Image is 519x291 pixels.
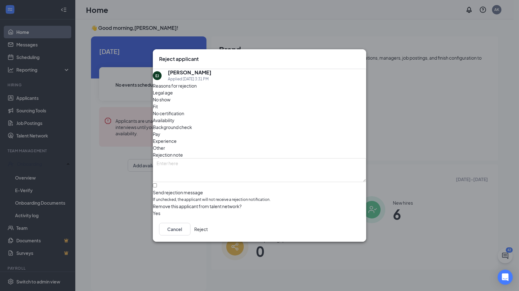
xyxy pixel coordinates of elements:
[153,110,184,117] span: No certification
[153,83,197,89] span: Reasons for rejection
[153,152,183,158] span: Rejection note
[155,73,159,78] div: EJ
[153,131,160,137] span: Pay
[498,270,513,285] div: Open Intercom Messenger
[168,76,211,82] div: Applied [DATE] 3:31 PM
[153,144,165,151] span: Other
[153,203,242,209] span: Remove this applicant from talent network?
[153,117,174,124] span: Availability
[153,183,157,187] input: Send rejection messageIf unchecked, the applicant will not receive a rejection notification.
[153,197,366,203] span: If unchecked, the applicant will not receive a rejection notification.
[153,96,170,103] span: No show
[153,137,177,144] span: Experience
[159,223,190,235] button: Cancel
[153,210,160,217] span: Yes
[159,56,199,62] h3: Reject applicant
[168,69,211,76] h5: [PERSON_NAME]
[153,89,173,96] span: Legal age
[153,124,192,131] span: Background check
[153,103,158,110] span: Fit
[194,223,208,235] button: Reject
[153,189,366,196] div: Send rejection message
